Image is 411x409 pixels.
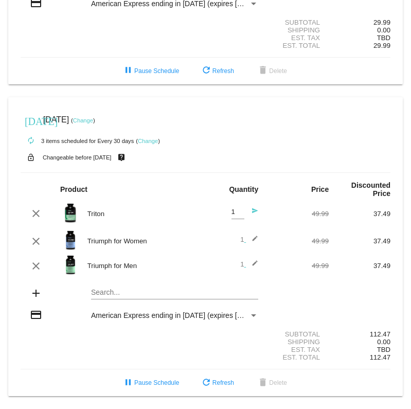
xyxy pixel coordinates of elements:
[138,138,158,144] a: Change
[267,262,329,270] div: 49.99
[231,208,244,216] input: Quantity
[267,346,329,353] div: Est. Tax
[200,377,212,389] mat-icon: refresh
[82,237,206,245] div: Triumph for Women
[60,255,81,275] img: Image-1-Triumph_carousel-front-transp.png
[329,262,390,270] div: 37.49
[229,185,258,193] strong: Quantity
[115,151,128,164] mat-icon: live_help
[25,151,37,164] mat-icon: lock_open
[267,26,329,34] div: Shipping
[246,207,258,220] mat-icon: send
[248,374,295,392] button: Delete
[136,138,160,144] small: ( )
[30,207,42,220] mat-icon: clear
[377,346,390,353] span: TBD
[30,235,42,247] mat-icon: clear
[25,114,37,127] mat-icon: [DATE]
[21,138,134,144] small: 3 items scheduled for Every 30 days
[248,62,295,80] button: Delete
[257,377,269,389] mat-icon: delete
[267,237,329,245] div: 49.99
[114,374,187,392] button: Pause Schedule
[377,26,390,34] span: 0.00
[377,34,390,42] span: TBD
[329,19,390,26] div: 29.99
[240,236,258,243] span: 1
[122,379,179,386] span: Pause Schedule
[114,62,187,80] button: Pause Schedule
[240,260,258,268] span: 1
[43,154,112,161] small: Changeable before [DATE]
[122,67,179,75] span: Pause Schedule
[267,330,329,338] div: Subtotal
[329,210,390,218] div: 37.49
[370,353,390,361] span: 112.47
[192,374,242,392] button: Refresh
[267,353,329,361] div: Est. Total
[267,42,329,49] div: Est. Total
[200,379,234,386] span: Refresh
[257,379,287,386] span: Delete
[60,230,81,251] img: updated-4.8-triumph-female.png
[91,311,315,319] span: American Express ending in [DATE] (expires [CREDIT_CARD_DATA])
[122,377,134,389] mat-icon: pause
[257,65,269,77] mat-icon: delete
[200,67,234,75] span: Refresh
[246,260,258,272] mat-icon: edit
[257,67,287,75] span: Delete
[122,65,134,77] mat-icon: pause
[71,117,95,123] small: ( )
[351,181,390,198] strong: Discounted Price
[200,65,212,77] mat-icon: refresh
[82,210,206,218] div: Triton
[329,237,390,245] div: 37.49
[267,338,329,346] div: Shipping
[377,338,390,346] span: 0.00
[192,62,242,80] button: Refresh
[30,309,42,321] mat-icon: credit_card
[329,330,390,338] div: 112.47
[30,260,42,272] mat-icon: clear
[30,287,42,299] mat-icon: add
[267,210,329,218] div: 49.99
[267,34,329,42] div: Est. Tax
[60,203,81,223] img: Image-1-Carousel-Triton-Transp.png
[73,117,93,123] a: Change
[373,42,390,49] span: 29.99
[311,185,329,193] strong: Price
[25,135,37,147] mat-icon: autorenew
[246,235,258,247] mat-icon: edit
[91,311,258,319] mat-select: Payment Method
[82,262,206,270] div: Triumph for Men
[91,289,258,297] input: Search...
[60,185,87,193] strong: Product
[267,19,329,26] div: Subtotal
